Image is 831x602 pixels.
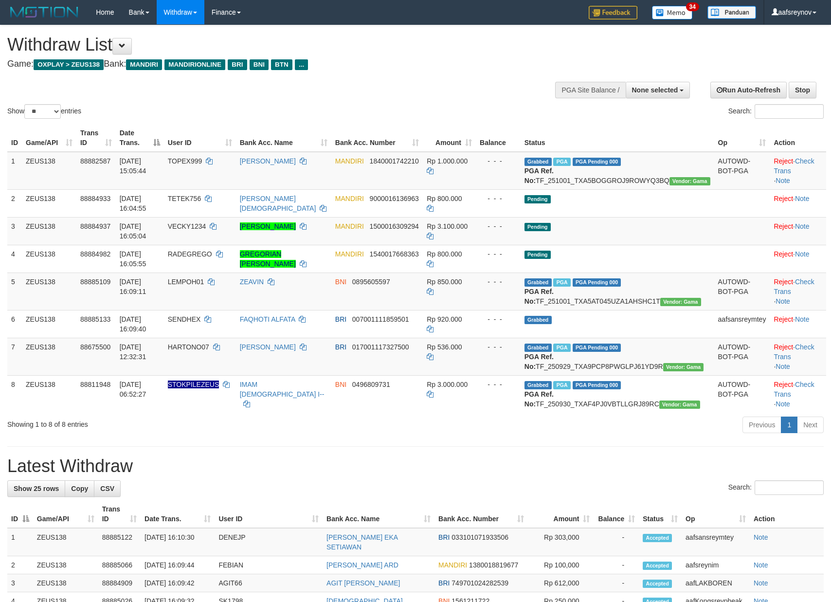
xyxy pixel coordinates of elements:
td: 7 [7,338,22,375]
a: AGIT [PERSON_NAME] [326,579,400,587]
span: [DATE] 12:32:31 [120,343,146,361]
span: Vendor URL: https://trx31.1velocity.biz [663,363,704,371]
span: Accepted [643,562,672,570]
td: - [594,574,639,592]
div: - - - [480,314,517,324]
td: aafsansreymtey [682,528,750,556]
span: Show 25 rows [14,485,59,493]
span: Copy 017001117327500 to clipboard [352,343,409,351]
td: TF_251001_TXA5AT045UZA1AHSHC1T [521,273,714,310]
a: FAQHOTI ALFATA [240,315,295,323]
td: 3 [7,574,33,592]
a: Show 25 rows [7,480,65,497]
b: PGA Ref. No: [524,390,554,408]
span: Copy 007001111859501 to clipboard [352,315,409,323]
span: BNI [335,381,346,388]
span: Marked by aafnoeunsreypich [553,158,570,166]
td: ZEUS138 [22,245,76,273]
span: PGA Pending [573,278,621,287]
img: Feedback.jpg [589,6,637,19]
td: ZEUS138 [22,310,76,338]
a: IMAM [DEMOGRAPHIC_DATA] I-- [240,381,325,398]
label: Show entries [7,104,81,119]
div: - - - [480,277,517,287]
span: Copy 0496809731 to clipboard [352,381,390,388]
span: Rp 1.000.000 [427,157,468,165]
th: Action [750,500,824,528]
td: ZEUS138 [33,574,98,592]
a: Reject [774,381,793,388]
span: Accepted [643,580,672,588]
a: [PERSON_NAME][DEMOGRAPHIC_DATA] [240,195,316,212]
a: Reject [774,315,793,323]
td: · [770,245,826,273]
th: Amount: activate to sort column ascending [423,124,476,152]
span: None selected [632,86,678,94]
td: ZEUS138 [22,217,76,245]
a: Reject [774,278,793,286]
td: TF_250929_TXA9PCP8PWGLPJ61YD9R [521,338,714,375]
th: Action [770,124,826,152]
span: Copy 1840001742210 to clipboard [370,157,419,165]
a: Check Trans [774,278,814,295]
span: BRI [335,343,346,351]
th: Game/API: activate to sort column ascending [22,124,76,152]
span: TETEK756 [168,195,201,202]
a: Stop [789,82,816,98]
a: Note [776,297,790,305]
td: ZEUS138 [22,152,76,190]
td: ZEUS138 [22,375,76,413]
a: Reject [774,195,793,202]
span: [DATE] 15:05:44 [120,157,146,175]
a: GREGORIAN [PERSON_NAME] [240,250,296,268]
img: MOTION_logo.png [7,5,81,19]
th: Bank Acc. Name: activate to sort column ascending [323,500,434,528]
b: PGA Ref. No: [524,167,554,184]
td: · [770,217,826,245]
span: Pending [524,223,551,231]
th: Amount: activate to sort column ascending [528,500,594,528]
td: 3 [7,217,22,245]
th: Balance: activate to sort column ascending [594,500,639,528]
td: FEBIAN [215,556,323,574]
a: Note [754,561,768,569]
span: 88811948 [80,381,110,388]
td: 5 [7,273,22,310]
span: Pending [524,195,551,203]
span: Marked by aafpengsreynich [553,278,570,287]
a: Run Auto-Refresh [710,82,787,98]
div: - - - [480,342,517,352]
span: 88884982 [80,250,110,258]
b: PGA Ref. No: [524,353,554,370]
span: Vendor URL: https://trx31.1velocity.biz [669,177,710,185]
span: Rp 850.000 [427,278,462,286]
span: PGA Pending [573,344,621,352]
td: · · [770,152,826,190]
td: [DATE] 16:09:44 [141,556,215,574]
td: 6 [7,310,22,338]
span: Grabbed [524,158,552,166]
td: 8 [7,375,22,413]
button: None selected [626,82,690,98]
span: [DATE] 16:09:40 [120,315,146,333]
span: Nama rekening ada tanda titik/strip, harap diedit [168,381,219,388]
span: MANDIRI [438,561,467,569]
div: - - - [480,380,517,389]
input: Search: [755,104,824,119]
td: Rp 100,000 [528,556,594,574]
span: ... [295,59,308,70]
td: ZEUS138 [22,189,76,217]
a: Reject [774,250,793,258]
h1: Latest Withdraw [7,456,824,476]
td: Rp 303,000 [528,528,594,556]
span: 88884937 [80,222,110,230]
a: Note [754,579,768,587]
span: RADEGREGO [168,250,212,258]
span: 88675500 [80,343,110,351]
a: Note [776,177,790,184]
span: Vendor URL: https://trx31.1velocity.biz [660,298,701,306]
a: Reject [774,343,793,351]
th: Bank Acc. Name: activate to sort column ascending [236,124,331,152]
div: PGA Site Balance / [555,82,625,98]
select: Showentries [24,104,61,119]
